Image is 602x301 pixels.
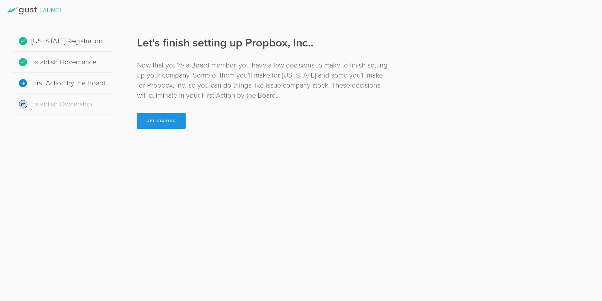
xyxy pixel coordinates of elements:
[137,113,186,129] button: Get Started
[13,73,112,94] div: First Action by the Board
[571,252,602,282] iframe: Chat Widget
[137,60,389,100] div: Now that you're a Board member, you have a few decisions to make to finish setting up your compan...
[13,31,112,52] div: [US_STATE] Registration
[13,94,112,115] div: Establish Ownership
[137,35,389,51] h1: Let's finish setting up Propbox, Inc..
[13,52,112,73] div: Establish Governance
